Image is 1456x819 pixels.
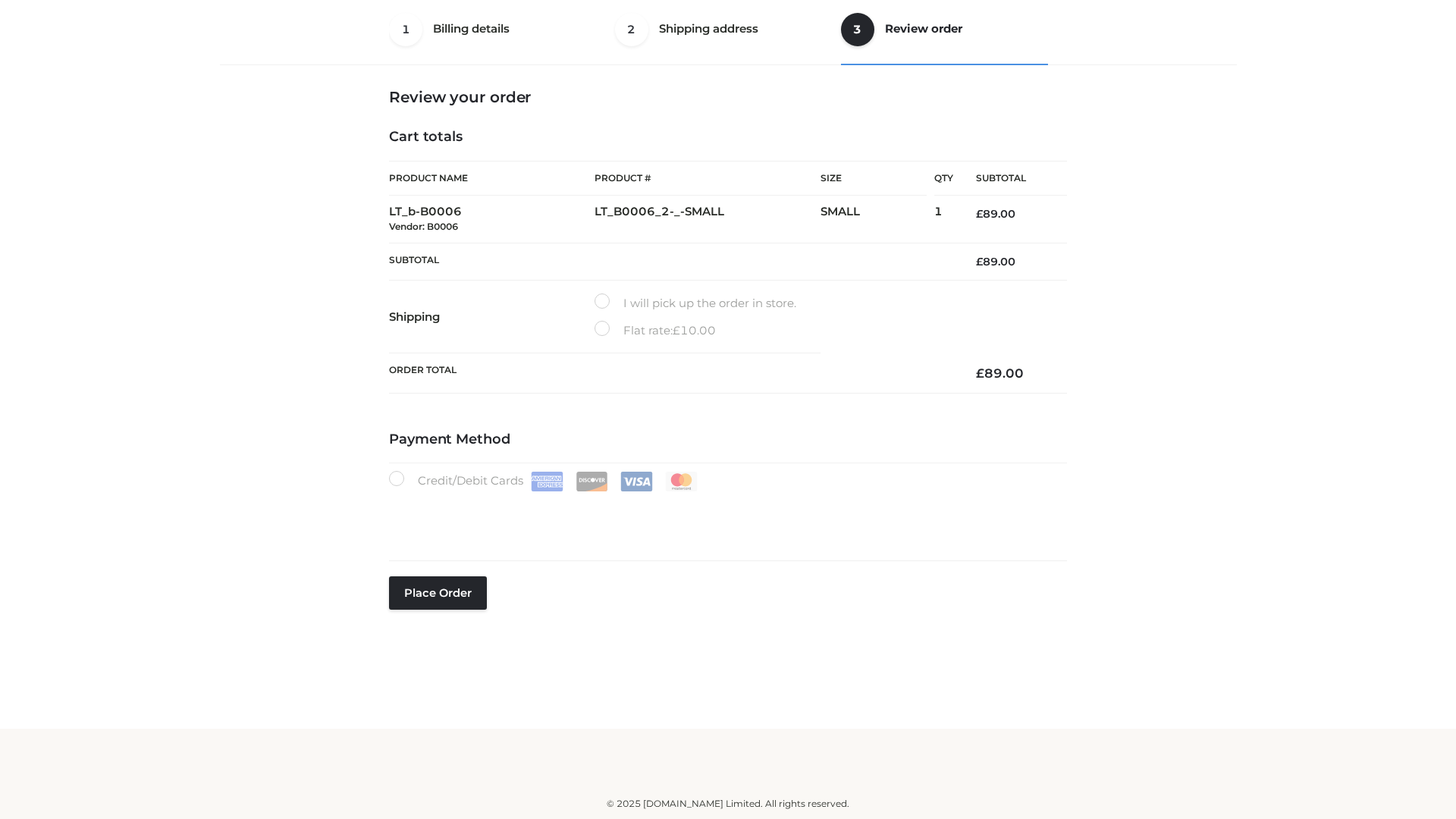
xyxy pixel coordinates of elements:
img: Visa [620,472,653,491]
td: LT_B0006_2-_-SMALL [595,196,821,243]
span: £ [673,323,680,337]
th: Size [821,162,927,196]
label: Flat rate: [595,321,716,340]
label: Credit/Debit Cards [389,471,699,491]
img: Amex [531,472,563,491]
th: Shipping [389,281,595,353]
bdi: 89.00 [976,207,1015,221]
span: £ [976,255,983,268]
span: £ [976,366,984,381]
bdi: 89.00 [976,255,1015,268]
td: LT_b-B0006 [389,196,595,243]
img: Discover [576,472,608,491]
th: Product # [595,161,821,196]
h3: Review your order [389,88,1067,106]
th: Qty [934,161,953,196]
th: Subtotal [953,162,1067,196]
th: Subtotal [389,243,953,280]
td: 1 [934,196,953,243]
td: SMALL [821,196,934,243]
span: £ [976,207,983,221]
h4: Payment Method [389,431,1067,448]
th: Product Name [389,161,595,196]
bdi: 89.00 [976,366,1024,381]
button: Place order [389,576,487,610]
small: Vendor: B0006 [389,221,458,232]
img: Mastercard [665,472,698,491]
th: Order Total [389,353,953,394]
div: © 2025 [DOMAIN_NAME] Limited. All rights reserved. [225,796,1231,811]
bdi: 10.00 [673,323,716,337]
h4: Cart totals [389,129,1067,146]
label: I will pick up the order in store. [595,293,796,313]
iframe: Secure payment input frame [386,488,1064,544]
